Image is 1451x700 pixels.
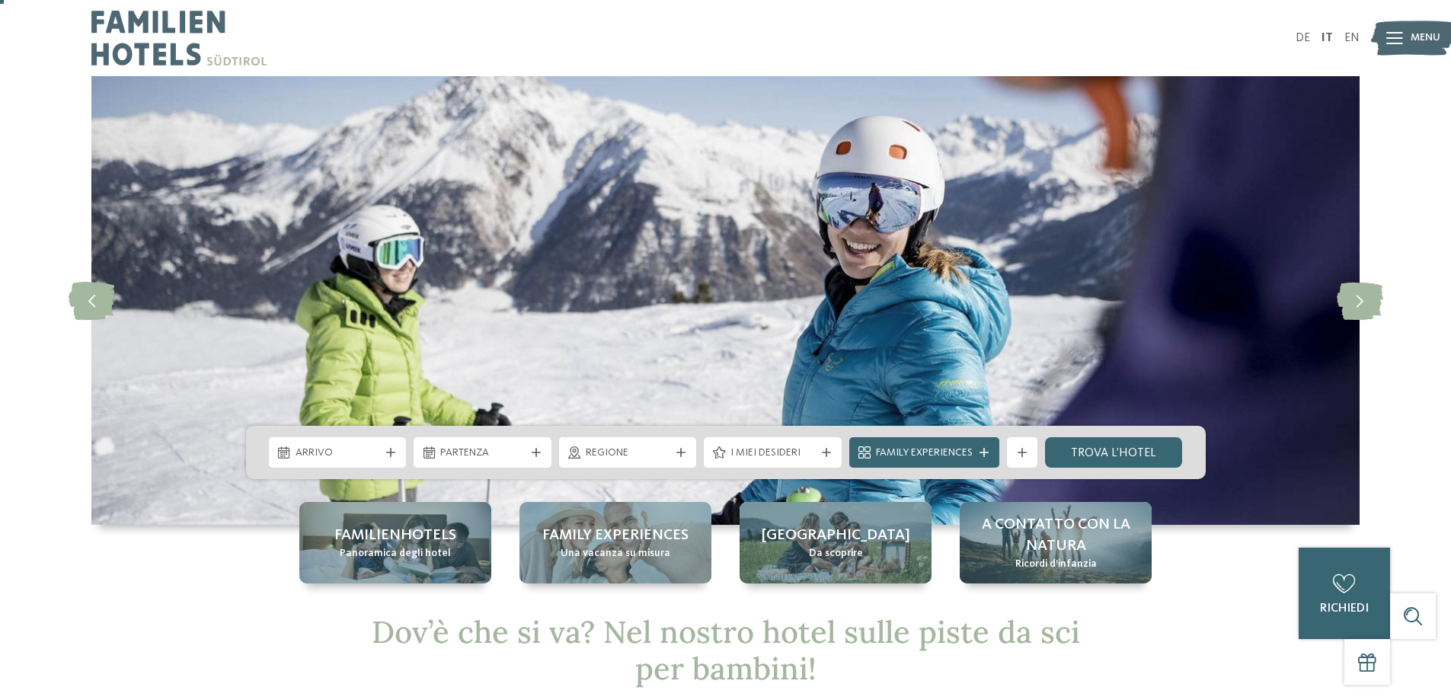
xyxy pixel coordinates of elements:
span: Regione [586,446,670,461]
span: Arrivo [296,446,380,461]
a: Hotel sulle piste da sci per bambini: divertimento senza confini Familienhotels Panoramica degli ... [299,502,491,583]
a: DE [1296,32,1310,44]
a: IT [1322,32,1333,44]
a: EN [1344,32,1360,44]
a: trova l’hotel [1045,437,1183,468]
span: Family Experiences [876,446,973,461]
a: Hotel sulle piste da sci per bambini: divertimento senza confini Family experiences Una vacanza s... [519,502,711,583]
span: Panoramica degli hotel [340,546,451,561]
span: Family experiences [542,525,689,546]
span: richiedi [1320,603,1369,615]
a: Hotel sulle piste da sci per bambini: divertimento senza confini [GEOGRAPHIC_DATA] Da scoprire [740,502,932,583]
a: Hotel sulle piste da sci per bambini: divertimento senza confini A contatto con la natura Ricordi... [960,502,1152,583]
span: Menu [1411,30,1440,46]
a: richiedi [1299,548,1390,639]
span: Dov’è che si va? Nel nostro hotel sulle piste da sci per bambini! [372,612,1080,688]
span: Una vacanza su misura [561,546,670,561]
span: A contatto con la natura [975,514,1136,557]
span: Partenza [440,446,525,461]
span: I miei desideri [730,446,815,461]
span: [GEOGRAPHIC_DATA] [762,525,910,546]
span: Ricordi d’infanzia [1015,557,1097,572]
img: Hotel sulle piste da sci per bambini: divertimento senza confini [91,76,1360,525]
span: Familienhotels [334,525,456,546]
span: Da scoprire [809,546,863,561]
